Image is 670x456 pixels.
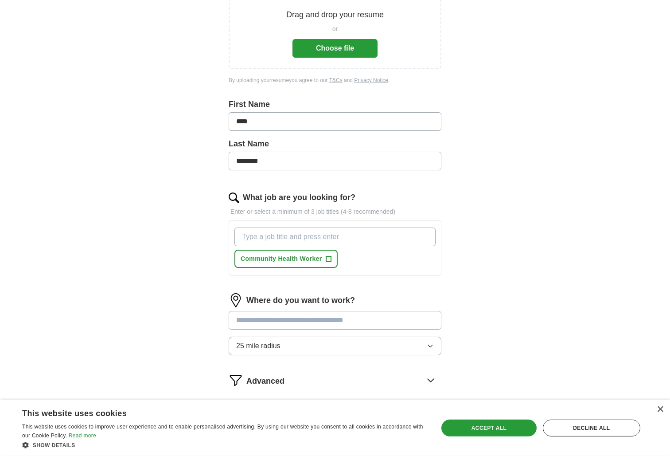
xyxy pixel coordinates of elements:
div: This website uses cookies [22,405,404,419]
img: location.png [229,293,243,307]
p: Drag and drop your resume [286,9,384,21]
span: Advanced [246,375,284,387]
button: 25 mile radius [229,337,441,355]
button: Community Health Worker [234,250,338,268]
div: Accept all [441,420,536,436]
span: This website uses cookies to improve user experience and to enable personalised advertising. By u... [22,424,423,439]
div: Show details [22,440,426,449]
label: Where do you want to work? [246,295,355,307]
img: search.png [229,193,239,203]
button: Choose file [292,39,378,58]
div: Decline all [543,420,640,436]
label: Last Name [229,138,441,150]
span: Community Health Worker [241,254,322,263]
label: What job are you looking for? [243,192,355,204]
a: Read more, opens a new window [69,432,96,439]
span: or [332,24,338,34]
a: Privacy Notice [354,77,388,83]
p: Enter or select a minimum of 3 job titles (4-8 recommended) [229,207,441,216]
label: First Name [229,98,441,110]
span: 25 mile radius [236,341,280,351]
a: T&Cs [329,77,343,83]
img: filter [229,373,243,387]
span: Show details [33,442,75,448]
div: Close [657,406,663,413]
div: By uploading your resume you agree to our and . [229,76,441,84]
input: Type a job title and press enter [234,228,436,246]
